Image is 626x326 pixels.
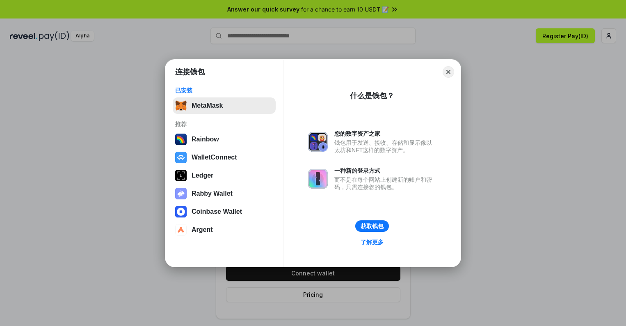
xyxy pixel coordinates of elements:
div: 一种新的登录方式 [334,167,436,174]
button: Argent [173,222,276,238]
div: 钱包用于发送、接收、存储和显示像以太坊和NFT这样的数字资产。 [334,139,436,154]
button: Rainbow [173,131,276,148]
img: svg+xml,%3Csvg%20fill%3D%22none%22%20height%3D%2233%22%20viewBox%3D%220%200%2035%2033%22%20width%... [175,100,187,111]
button: MetaMask [173,97,276,114]
div: 获取钱包 [361,222,384,230]
div: MetaMask [192,102,223,109]
div: WalletConnect [192,154,237,161]
div: Rainbow [192,136,219,143]
div: 您的数字资产之家 [334,130,436,137]
img: svg+xml,%3Csvg%20xmlns%3D%22http%3A%2F%2Fwww.w3.org%2F2000%2Fsvg%22%20fill%3D%22none%22%20viewBox... [175,188,187,199]
button: 获取钱包 [355,220,389,232]
img: svg+xml,%3Csvg%20width%3D%2228%22%20height%3D%2228%22%20viewBox%3D%220%200%2028%2028%22%20fill%3D... [175,152,187,163]
div: Coinbase Wallet [192,208,242,215]
button: Close [443,66,454,78]
button: Rabby Wallet [173,185,276,202]
img: svg+xml,%3Csvg%20xmlns%3D%22http%3A%2F%2Fwww.w3.org%2F2000%2Fsvg%22%20width%3D%2228%22%20height%3... [175,170,187,181]
div: 已安装 [175,87,273,94]
img: svg+xml,%3Csvg%20width%3D%22120%22%20height%3D%22120%22%20viewBox%3D%220%200%20120%20120%22%20fil... [175,134,187,145]
img: svg+xml,%3Csvg%20width%3D%2228%22%20height%3D%2228%22%20viewBox%3D%220%200%2028%2028%22%20fill%3D... [175,224,187,236]
a: 了解更多 [356,237,388,247]
div: Argent [192,226,213,234]
img: svg+xml,%3Csvg%20width%3D%2228%22%20height%3D%2228%22%20viewBox%3D%220%200%2028%2028%22%20fill%3D... [175,206,187,217]
button: Ledger [173,167,276,184]
button: WalletConnect [173,149,276,166]
div: Rabby Wallet [192,190,233,197]
div: 推荐 [175,120,273,128]
img: svg+xml,%3Csvg%20xmlns%3D%22http%3A%2F%2Fwww.w3.org%2F2000%2Fsvg%22%20fill%3D%22none%22%20viewBox... [308,169,328,189]
div: Ledger [192,172,213,179]
div: 什么是钱包？ [350,91,394,101]
button: Coinbase Wallet [173,203,276,220]
h1: 连接钱包 [175,67,205,77]
div: 而不是在每个网站上创建新的账户和密码，只需连接您的钱包。 [334,176,436,191]
img: svg+xml,%3Csvg%20xmlns%3D%22http%3A%2F%2Fwww.w3.org%2F2000%2Fsvg%22%20fill%3D%22none%22%20viewBox... [308,132,328,152]
div: 了解更多 [361,238,384,246]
